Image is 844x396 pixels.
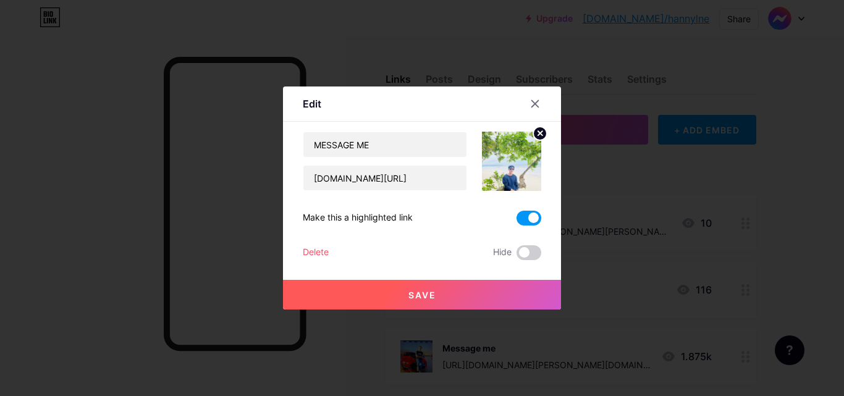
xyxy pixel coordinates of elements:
span: Hide [493,245,512,260]
div: Make this a highlighted link [303,211,413,225]
div: Edit [303,96,321,111]
img: link_thumbnail [482,132,541,191]
input: Title [303,132,466,157]
input: URL [303,166,466,190]
span: Save [408,290,436,300]
div: Delete [303,245,329,260]
button: Save [283,280,561,310]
